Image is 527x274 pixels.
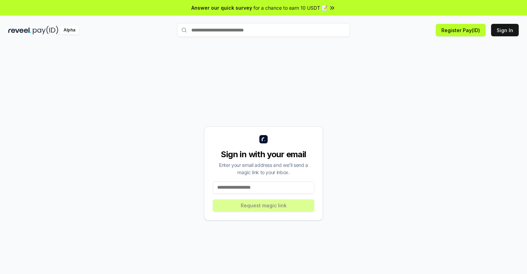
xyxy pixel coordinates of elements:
button: Register Pay(ID) [436,24,486,36]
img: logo_small [259,135,268,143]
div: Alpha [60,26,79,35]
span: for a chance to earn 10 USDT 📝 [253,4,327,11]
img: pay_id [33,26,58,35]
button: Sign In [491,24,519,36]
div: Enter your email address and we’ll send a magic link to your inbox. [213,161,314,176]
div: Sign in with your email [213,149,314,160]
span: Answer our quick survey [191,4,252,11]
img: reveel_dark [8,26,31,35]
